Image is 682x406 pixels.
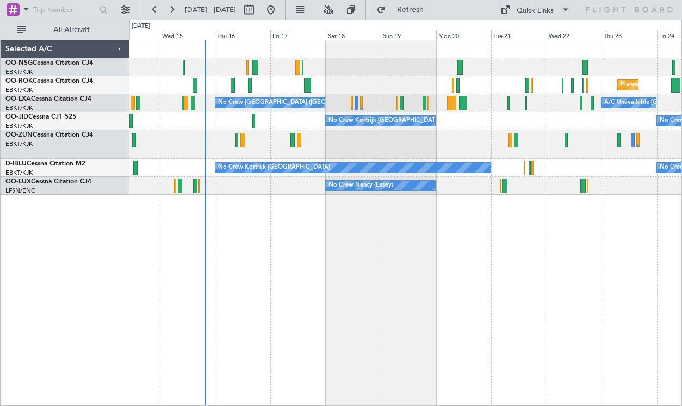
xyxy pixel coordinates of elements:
[5,140,33,148] a: EBKT/KJK
[28,26,115,34] span: All Aircraft
[388,6,433,14] span: Refresh
[33,2,96,18] input: Trip Number
[495,1,575,19] button: Quick Links
[5,96,91,102] a: OO-LXACessna Citation CJ4
[5,86,33,94] a: EBKT/KJK
[547,30,602,40] div: Wed 22
[5,104,33,112] a: EBKT/KJK
[5,132,93,138] a: OO-ZUNCessna Citation CJ4
[517,5,554,16] div: Quick Links
[5,68,33,76] a: EBKT/KJK
[5,179,31,185] span: OO-LUX
[328,177,393,194] div: No Crew Nancy (Essey)
[602,30,657,40] div: Thu 23
[132,22,150,31] div: [DATE]
[5,114,76,120] a: OO-JIDCessna CJ1 525
[5,78,33,84] span: OO-ROK
[160,30,215,40] div: Wed 15
[328,113,441,129] div: No Crew Kortrijk-[GEOGRAPHIC_DATA]
[371,1,437,19] button: Refresh
[5,161,27,167] span: D-IBLU
[5,169,33,177] a: EBKT/KJK
[326,30,381,40] div: Sat 18
[270,30,326,40] div: Fri 17
[5,132,33,138] span: OO-ZUN
[381,30,436,40] div: Sun 19
[5,179,91,185] a: OO-LUXCessna Citation CJ4
[5,78,93,84] a: OO-ROKCessna Citation CJ4
[5,187,35,195] a: LFSN/ENC
[5,122,33,130] a: EBKT/KJK
[104,30,160,40] div: Tue 14
[5,96,31,102] span: OO-LXA
[218,95,400,111] div: No Crew [GEOGRAPHIC_DATA] ([GEOGRAPHIC_DATA] National)
[436,30,492,40] div: Mon 20
[5,60,93,66] a: OO-NSGCessna Citation CJ4
[185,5,236,15] span: [DATE] - [DATE]
[12,21,118,39] button: All Aircraft
[491,30,547,40] div: Tue 21
[5,60,33,66] span: OO-NSG
[5,114,28,120] span: OO-JID
[215,30,270,40] div: Thu 16
[5,161,85,167] a: D-IBLUCessna Citation M2
[218,159,330,176] div: No Crew Kortrijk-[GEOGRAPHIC_DATA]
